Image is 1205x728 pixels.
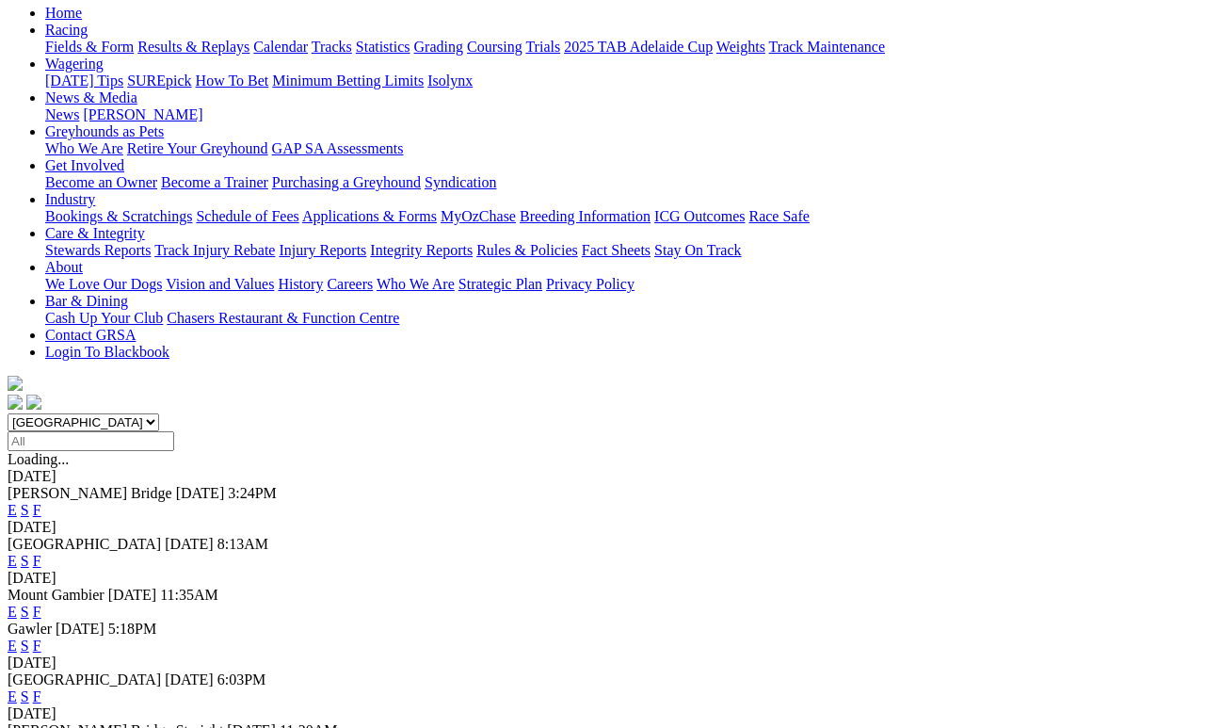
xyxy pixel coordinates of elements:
[425,174,496,190] a: Syndication
[21,638,29,654] a: S
[45,208,1197,225] div: Industry
[45,310,1197,327] div: Bar & Dining
[176,485,225,501] span: [DATE]
[165,536,214,552] span: [DATE]
[45,174,157,190] a: Become an Owner
[8,536,161,552] span: [GEOGRAPHIC_DATA]
[127,73,191,89] a: SUREpick
[166,276,274,292] a: Vision and Values
[8,395,23,410] img: facebook.svg
[217,536,268,552] span: 8:13AM
[56,621,104,637] span: [DATE]
[312,39,352,55] a: Tracks
[8,485,172,501] span: [PERSON_NAME] Bridge
[160,587,218,603] span: 11:35AM
[217,671,266,688] span: 6:03PM
[8,587,104,603] span: Mount Gambier
[8,688,17,704] a: E
[45,191,95,207] a: Industry
[45,327,136,343] a: Contact GRSA
[45,174,1197,191] div: Get Involved
[45,293,128,309] a: Bar & Dining
[377,276,455,292] a: Who We Are
[167,310,399,326] a: Chasers Restaurant & Function Centre
[327,276,373,292] a: Careers
[45,39,134,55] a: Fields & Form
[108,587,157,603] span: [DATE]
[45,157,124,173] a: Get Involved
[654,242,741,258] a: Stay On Track
[45,106,79,122] a: News
[654,208,745,224] a: ICG Outcomes
[45,140,123,156] a: Who We Are
[21,688,29,704] a: S
[165,671,214,688] span: [DATE]
[45,344,169,360] a: Login To Blackbook
[45,208,192,224] a: Bookings & Scratchings
[33,638,41,654] a: F
[45,276,162,292] a: We Love Our Dogs
[8,570,1197,587] div: [DATE]
[546,276,635,292] a: Privacy Policy
[8,671,161,688] span: [GEOGRAPHIC_DATA]
[272,174,421,190] a: Purchasing a Greyhound
[8,553,17,569] a: E
[45,106,1197,123] div: News & Media
[26,395,41,410] img: twitter.svg
[137,39,249,55] a: Results & Replays
[127,140,268,156] a: Retire Your Greyhound
[108,621,157,637] span: 5:18PM
[45,73,1197,89] div: Wagering
[45,56,104,72] a: Wagering
[21,604,29,620] a: S
[33,502,41,518] a: F
[8,431,174,451] input: Select date
[21,502,29,518] a: S
[441,208,516,224] a: MyOzChase
[21,553,29,569] a: S
[33,688,41,704] a: F
[45,22,88,38] a: Racing
[272,140,404,156] a: GAP SA Assessments
[196,208,298,224] a: Schedule of Fees
[253,39,308,55] a: Calendar
[279,242,366,258] a: Injury Reports
[8,655,1197,671] div: [DATE]
[45,242,151,258] a: Stewards Reports
[33,604,41,620] a: F
[45,39,1197,56] div: Racing
[228,485,277,501] span: 3:24PM
[196,73,269,89] a: How To Bet
[8,502,17,518] a: E
[8,376,23,391] img: logo-grsa-white.png
[8,468,1197,485] div: [DATE]
[520,208,651,224] a: Breeding Information
[45,242,1197,259] div: Care & Integrity
[356,39,410,55] a: Statistics
[272,73,424,89] a: Minimum Betting Limits
[161,174,268,190] a: Become a Trainer
[8,604,17,620] a: E
[45,5,82,21] a: Home
[45,89,137,105] a: News & Media
[716,39,765,55] a: Weights
[8,519,1197,536] div: [DATE]
[45,140,1197,157] div: Greyhounds as Pets
[45,123,164,139] a: Greyhounds as Pets
[458,276,542,292] a: Strategic Plan
[45,73,123,89] a: [DATE] Tips
[45,225,145,241] a: Care & Integrity
[769,39,885,55] a: Track Maintenance
[45,310,163,326] a: Cash Up Your Club
[467,39,522,55] a: Coursing
[427,73,473,89] a: Isolynx
[476,242,578,258] a: Rules & Policies
[278,276,323,292] a: History
[33,553,41,569] a: F
[83,106,202,122] a: [PERSON_NAME]
[414,39,463,55] a: Grading
[154,242,275,258] a: Track Injury Rebate
[564,39,713,55] a: 2025 TAB Adelaide Cup
[8,638,17,654] a: E
[45,259,83,275] a: About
